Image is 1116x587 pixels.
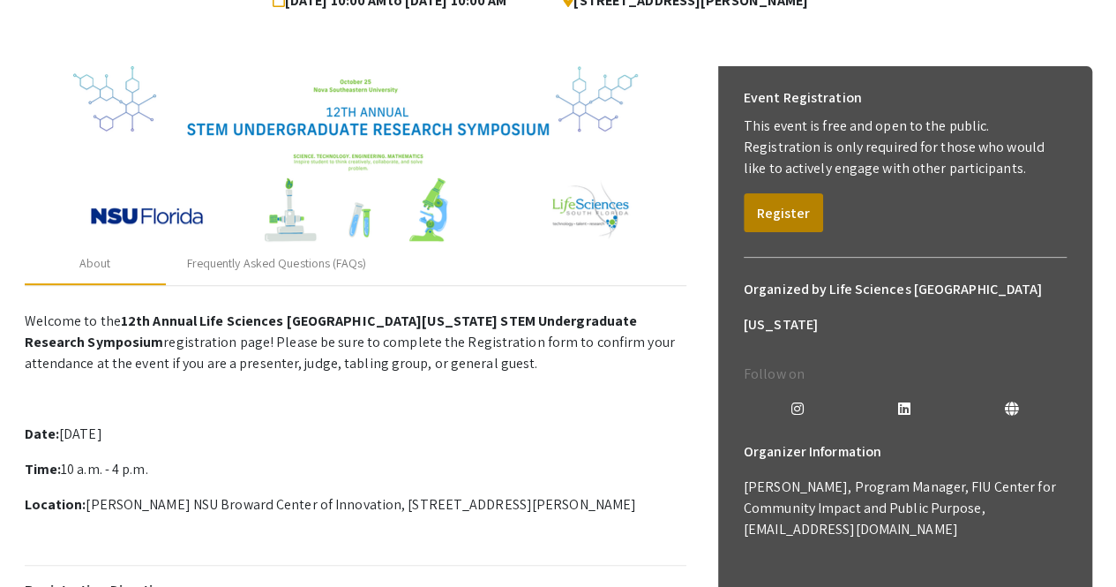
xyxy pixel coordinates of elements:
img: 32153a09-f8cb-4114-bf27-cfb6bc84fc69.png [73,66,638,243]
p: This event is free and open to the public. Registration is only required for those who would like... [744,116,1067,179]
div: Frequently Asked Questions (FAQs) [187,254,366,273]
p: [PERSON_NAME] NSU Broward Center of Innovation, [STREET_ADDRESS][PERSON_NAME] [25,494,686,516]
strong: 12th Annual Life Sciences [GEOGRAPHIC_DATA][US_STATE] STEM Undergraduate Research Symposium [25,312,638,351]
h6: Organizer Information [744,434,1067,470]
p: Welcome to the registration page! Please be sure to complete the Registration form to confirm you... [25,311,686,374]
h6: Organized by Life Sciences [GEOGRAPHIC_DATA][US_STATE] [744,272,1067,342]
p: [DATE] [25,424,686,445]
strong: Date: [25,425,60,443]
strong: Time: [25,460,62,478]
div: About [79,254,111,273]
p: Follow on [744,364,1067,385]
iframe: Chat [13,508,75,574]
h6: Event Registration [744,80,862,116]
p: [PERSON_NAME], Program Manager, FIU Center for Community Impact and Public Purpose, [EMAIL_ADDRES... [744,477,1067,540]
strong: Location: [25,495,86,514]
button: Register [744,193,823,232]
p: 10 a.m. - 4 p.m. [25,459,686,480]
